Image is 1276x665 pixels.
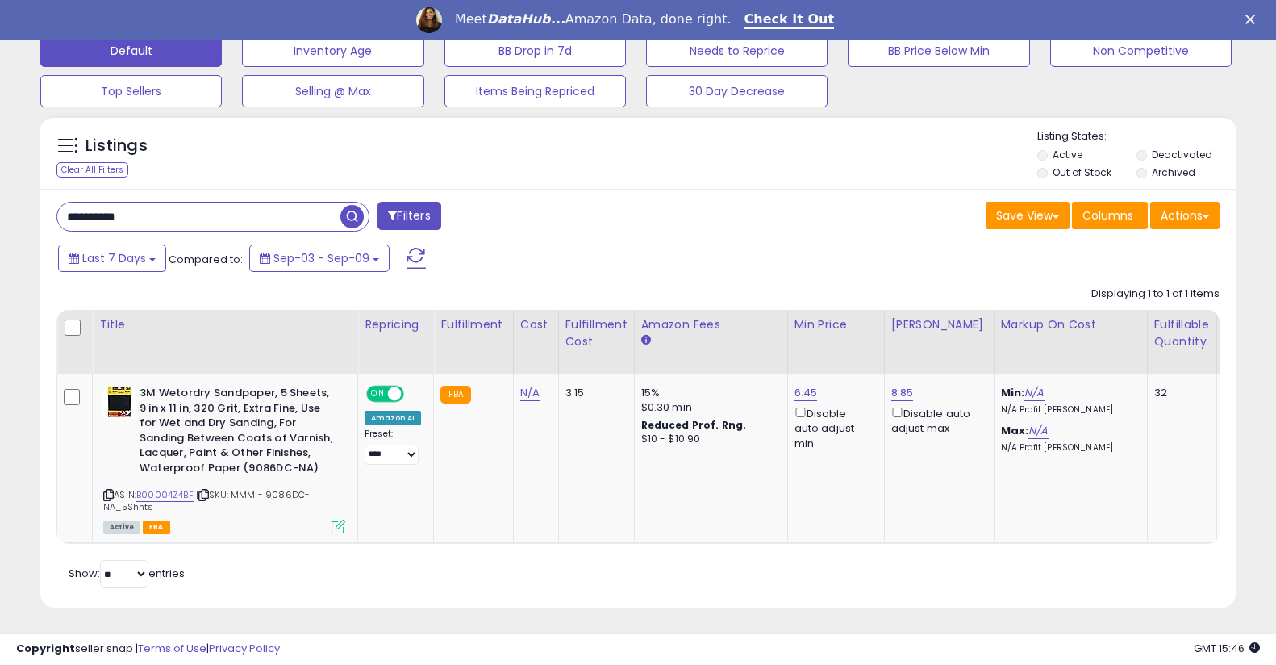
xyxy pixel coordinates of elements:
div: Fulfillment [440,316,506,333]
button: Top Sellers [40,75,222,107]
div: Min Price [794,316,878,333]
label: Archived [1152,165,1195,179]
span: Sep-03 - Sep-09 [273,250,369,266]
div: [PERSON_NAME] [891,316,987,333]
small: FBA [440,386,470,404]
b: Min: [1001,385,1025,400]
button: Items Being Repriced [444,75,626,107]
button: 30 Day Decrease [646,75,828,107]
div: $10 - $10.90 [641,433,775,446]
a: 8.85 [891,385,914,401]
span: Show: entries [69,566,185,581]
button: BB Drop in 7d [444,35,626,67]
button: Save View [986,202,1070,229]
div: Amazon AI [365,411,421,425]
div: Close [1245,15,1261,24]
a: N/A [520,385,540,401]
p: N/A Profit [PERSON_NAME] [1001,404,1135,416]
div: Disable auto adjust max [891,404,982,436]
h5: Listings [85,135,148,157]
button: BB Price Below Min [848,35,1029,67]
span: Compared to: [169,252,243,267]
a: Terms of Use [138,641,206,656]
div: Repricing [365,316,427,333]
button: Selling @ Max [242,75,423,107]
div: Fulfillment Cost [565,316,628,350]
button: Actions [1150,202,1220,229]
div: 15% [641,386,775,400]
button: Columns [1072,202,1148,229]
b: Reduced Prof. Rng. [641,418,747,432]
a: B00004Z4BF [136,488,194,502]
div: seller snap | | [16,642,280,657]
button: Needs to Reprice [646,35,828,67]
div: Meet Amazon Data, done right. [455,11,732,27]
div: 3.15 [565,386,622,400]
a: 6.45 [794,385,818,401]
p: N/A Profit [PERSON_NAME] [1001,442,1135,454]
span: OFF [402,387,427,401]
span: FBA [143,521,170,534]
label: Deactivated [1152,148,1212,161]
a: N/A [1024,385,1044,401]
div: Preset: [365,429,421,465]
span: All listings currently available for purchase on Amazon [103,521,140,534]
b: Max: [1001,423,1029,438]
span: Last 7 Days [82,250,146,266]
img: Profile image for Georgie [416,7,442,33]
b: 3M Wetordry Sandpaper, 5 Sheets, 9 in x 11 in, 320 Grit, Extra Fine, Use for Wet and Dry Sanding,... [140,386,336,479]
label: Out of Stock [1053,165,1111,179]
div: Disable auto adjust min [794,404,872,451]
div: Displaying 1 to 1 of 1 items [1091,286,1220,302]
div: 32 [1154,386,1204,400]
img: 414ntUKozGL._SL40_.jpg [103,386,136,418]
div: Cost [520,316,552,333]
span: ON [368,387,388,401]
a: Check It Out [744,11,835,29]
button: Last 7 Days [58,245,166,272]
small: Amazon Fees. [641,333,651,348]
span: Columns [1082,207,1133,224]
p: Listing States: [1037,129,1236,144]
i: DataHub... [487,11,565,27]
div: ASIN: [103,386,345,532]
a: N/A [1028,423,1048,439]
div: Clear All Filters [56,162,128,178]
th: The percentage added to the cost of goods (COGS) that forms the calculator for Min & Max prices. [994,310,1147,374]
div: $0.30 min [641,400,775,415]
div: Amazon Fees [641,316,781,333]
span: | SKU: MMM - 9086DC-NA_5Shhts [103,488,310,512]
div: Markup on Cost [1001,316,1140,333]
div: Fulfillable Quantity [1154,316,1210,350]
button: Non Competitive [1050,35,1232,67]
strong: Copyright [16,641,75,656]
button: Filters [377,202,440,230]
label: Active [1053,148,1082,161]
div: Title [99,316,351,333]
span: 2025-09-17 15:46 GMT [1194,641,1260,656]
a: Privacy Policy [209,641,280,656]
button: Inventory Age [242,35,423,67]
button: Sep-03 - Sep-09 [249,245,390,272]
button: Default [40,35,222,67]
